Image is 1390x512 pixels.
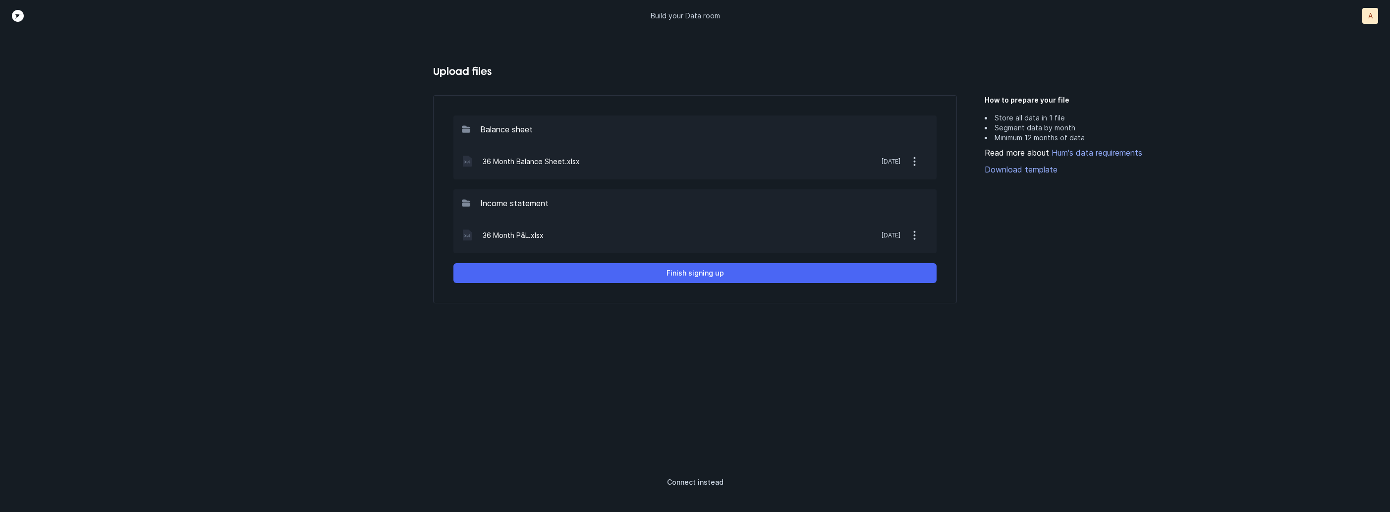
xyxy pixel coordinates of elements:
button: Connect instead [453,472,937,492]
p: Income statement [480,197,549,209]
p: 36 Month Balance Sheet.xlsx [483,156,580,168]
p: [DATE] [882,158,900,166]
h4: Upload files [433,63,957,79]
p: A [1368,11,1373,21]
li: Minimum 12 months of data [985,133,1274,143]
h5: How to prepare your file [985,95,1274,105]
p: Build your Data room [651,11,720,21]
p: Connect instead [667,476,723,488]
a: Download template [985,164,1274,175]
p: 36 Month P&L.xlsx [483,229,544,241]
li: Store all data in 1 file [985,113,1274,123]
p: [DATE] [882,231,900,239]
button: A [1362,8,1378,24]
p: Finish signing up [667,267,724,279]
p: Balance sheet [480,123,533,135]
a: Hum's data requirements [1049,148,1142,158]
li: Segment data by month [985,123,1274,133]
button: Finish signing up [453,263,937,283]
div: Read more about [985,147,1274,159]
